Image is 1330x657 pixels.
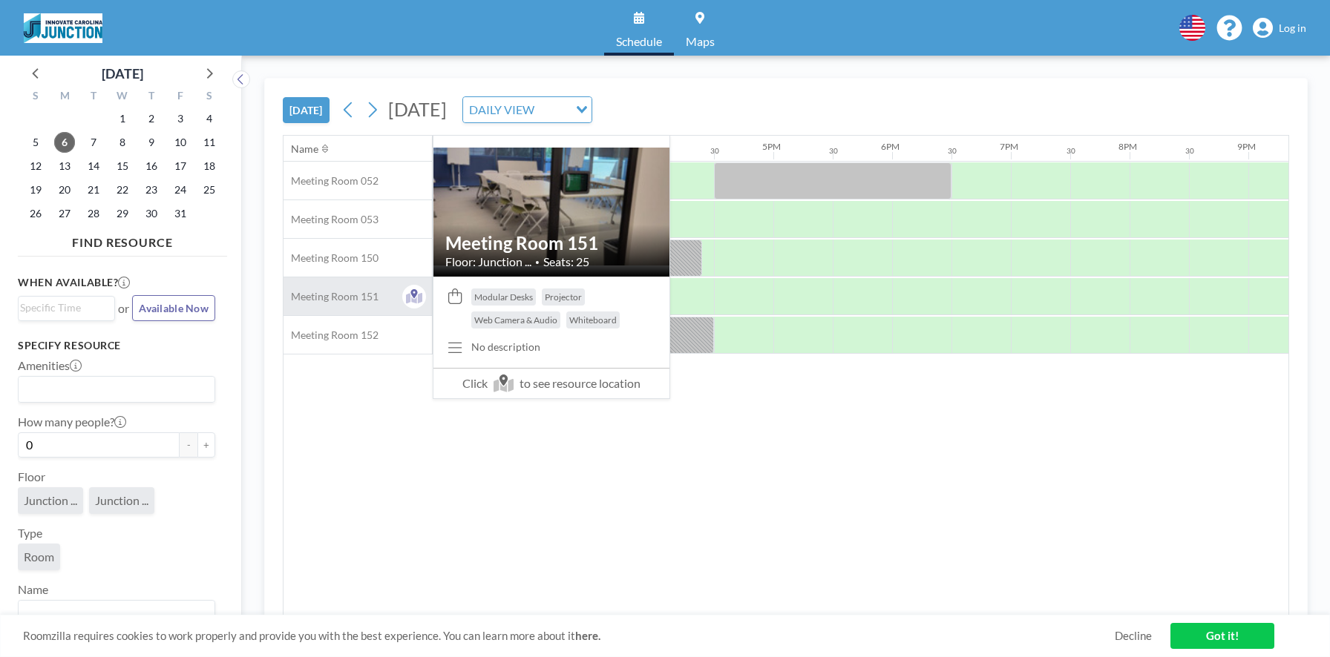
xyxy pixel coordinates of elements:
[83,132,104,153] span: Tuesday, October 7, 2025
[23,629,1115,643] span: Roomzilla requires cookies to work properly and provide you with the best experience. You can lea...
[445,254,531,269] span: Floor: Junction ...
[284,290,379,303] span: Meeting Room 151
[291,142,318,156] div: Name
[388,98,447,120] span: [DATE]
[199,179,220,200] span: Saturday, October 25, 2025
[710,146,719,156] div: 30
[199,156,220,176] span: Saturday, October 18, 2025
[25,179,46,200] span: Sunday, October 19, 2025
[1115,629,1152,643] a: Decline
[112,108,133,129] span: Wednesday, October 1, 2025
[445,232,658,254] h2: Meeting Room 151
[433,148,669,265] img: resource-image
[471,340,540,354] div: No description
[20,604,206,623] input: Search for option
[141,108,162,129] span: Thursday, October 2, 2025
[433,368,669,398] span: Click to see resource location
[141,156,162,176] span: Thursday, October 16, 2025
[284,213,379,226] span: Meeting Room 053
[762,141,781,152] div: 5PM
[112,203,133,224] span: Wednesday, October 29, 2025
[466,100,537,119] span: DAILY VIEW
[18,339,215,352] h3: Specify resource
[137,88,166,107] div: T
[83,156,104,176] span: Tuesday, October 14, 2025
[18,526,42,541] label: Type
[112,156,133,176] span: Wednesday, October 15, 2025
[166,88,194,107] div: F
[686,36,715,47] span: Maps
[1279,22,1306,35] span: Log in
[1185,146,1194,156] div: 30
[575,629,600,642] a: here.
[474,291,533,303] span: Modular Desks
[829,146,838,156] div: 30
[20,300,106,316] input: Search for option
[132,295,215,321] button: Available Now
[474,314,557,326] span: Web Camera & Audio
[54,203,75,224] span: Monday, October 27, 2025
[83,179,104,200] span: Tuesday, October 21, 2025
[197,432,215,458] button: +
[948,146,957,156] div: 30
[83,203,104,224] span: Tuesday, October 28, 2025
[19,377,214,402] div: Search for option
[170,156,191,176] span: Friday, October 17, 2025
[54,156,75,176] span: Monday, October 13, 2025
[616,36,662,47] span: Schedule
[170,132,191,153] span: Friday, October 10, 2025
[194,88,223,107] div: S
[199,108,220,129] span: Saturday, October 4, 2025
[112,179,133,200] span: Wednesday, October 22, 2025
[19,297,114,319] div: Search for option
[18,229,227,250] h4: FIND RESOURCE
[283,97,330,123] button: [DATE]
[141,203,162,224] span: Thursday, October 30, 2025
[112,132,133,153] span: Wednesday, October 8, 2025
[25,132,46,153] span: Sunday, October 5, 2025
[199,132,220,153] span: Saturday, October 11, 2025
[535,257,540,267] span: •
[1170,623,1274,649] a: Got it!
[95,493,148,507] span: Junction ...
[22,88,50,107] div: S
[539,100,567,119] input: Search for option
[25,156,46,176] span: Sunday, October 12, 2025
[543,254,589,269] span: Seats: 25
[1067,146,1075,156] div: 30
[170,108,191,129] span: Friday, October 3, 2025
[284,174,379,188] span: Meeting Room 052
[118,301,129,316] span: or
[569,314,617,326] span: Whiteboard
[24,493,77,507] span: Junction ...
[1000,141,1018,152] div: 7PM
[141,132,162,153] span: Thursday, October 9, 2025
[24,549,54,564] span: Room
[25,203,46,224] span: Sunday, October 26, 2025
[170,203,191,224] span: Friday, October 31, 2025
[141,179,162,200] span: Thursday, October 23, 2025
[180,432,197,458] button: -
[18,415,126,429] label: How many people?
[54,132,75,153] span: Monday, October 6, 2025
[20,380,206,399] input: Search for option
[50,88,79,107] div: M
[18,469,45,484] label: Floor
[54,179,75,200] span: Monday, October 20, 2025
[1118,141,1137,152] div: 8PM
[1237,141,1256,152] div: 9PM
[18,358,82,373] label: Amenities
[881,141,900,152] div: 6PM
[19,601,214,626] div: Search for option
[284,251,379,265] span: Meeting Room 150
[545,291,582,303] span: Projector
[170,179,191,200] span: Friday, October 24, 2025
[463,97,592,122] div: Search for option
[18,582,48,597] label: Name
[1253,18,1306,39] a: Log in
[284,328,379,342] span: Meeting Room 152
[108,88,137,107] div: W
[139,302,209,314] span: Available Now
[79,88,108,107] div: T
[24,13,102,43] img: organization-logo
